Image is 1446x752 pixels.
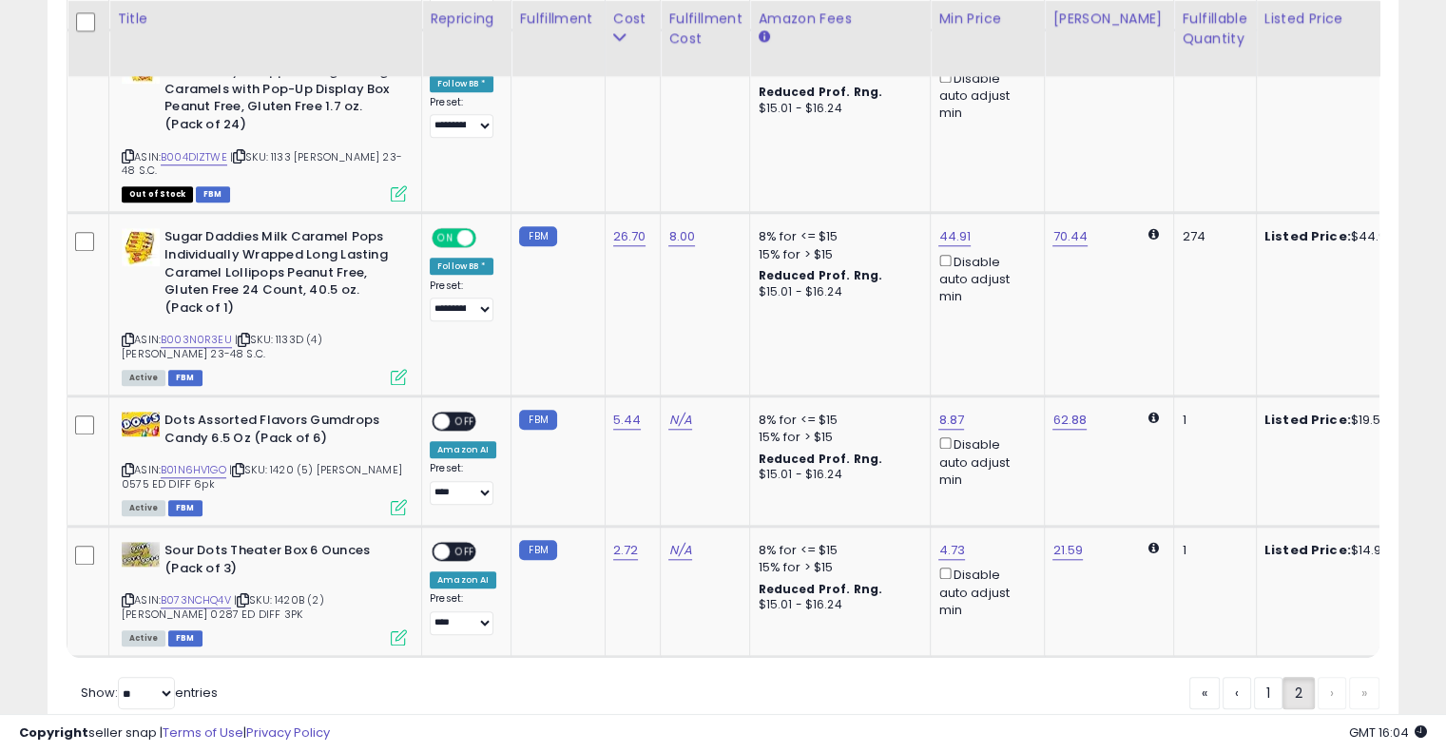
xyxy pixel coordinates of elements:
div: Disable auto adjust min [938,67,1030,123]
span: « [1202,684,1207,703]
a: 1 [1254,677,1282,709]
div: Fulfillment [519,9,596,29]
div: 8% for <= $15 [758,228,916,245]
a: 70.44 [1052,227,1088,246]
div: $14.99 [1264,542,1422,559]
span: FBM [196,186,230,202]
a: 26.70 [613,227,646,246]
small: FBM [519,410,556,430]
b: Reduced Prof. Rng. [758,451,882,467]
div: 15% for > $15 [758,559,916,576]
a: 8.87 [938,411,964,430]
a: B003N0R3EU [161,332,232,348]
span: | SKU: 1420 (5) [PERSON_NAME] 0575 ED DIFF 6pk [122,462,402,491]
span: All listings that are currently out of stock and unavailable for purchase on Amazon [122,186,193,202]
div: seller snap | | [19,724,330,742]
span: OFF [450,544,480,560]
span: OFF [450,414,480,430]
div: Amazon AI [430,441,496,458]
span: FBM [168,630,202,646]
img: 51a6MKVg60L._SL40_.jpg [122,542,160,567]
a: 5.44 [613,411,642,430]
a: B073NCHQ4V [161,592,231,608]
div: ASIN: [122,412,407,513]
div: $15.01 - $16.24 [758,101,916,117]
div: Amazon AI [430,571,496,588]
span: OFF [473,230,504,246]
div: Title [117,9,414,29]
b: Listed Price: [1264,411,1351,429]
b: Sugar Daddies Milk Caramel Pops Individually Wrapped Long Lasting Caramel Lollipops Peanut Free, ... [164,228,395,321]
div: Follow BB * [430,75,493,92]
a: 8.00 [668,227,695,246]
div: Min Price [938,9,1036,29]
a: Privacy Policy [246,723,330,742]
small: FBM [519,226,556,246]
a: 2.72 [613,541,639,560]
img: 514sP-3VhyL._SL40_.jpg [122,412,160,436]
div: $15.01 - $16.24 [758,597,916,613]
b: Listed Price: [1264,227,1351,245]
b: Reduced Prof. Rng. [758,84,882,100]
span: ‹ [1235,684,1239,703]
div: Disable auto adjust min [938,564,1030,619]
span: | SKU: 1133D (4) [PERSON_NAME] 23-48 S.C. [122,332,322,360]
div: Fulfillment Cost [668,9,742,48]
div: 15% for > $15 [758,429,916,446]
div: 274 [1182,228,1241,245]
div: 1 [1182,542,1241,559]
div: $44.91 [1264,228,1422,245]
div: Fulfillable Quantity [1182,9,1247,48]
i: Calculated using Dynamic Max Price. [1148,412,1159,424]
div: $15.01 - $16.24 [758,467,916,483]
span: | SKU: 1133 [PERSON_NAME] 23-48 S.C. [122,149,402,178]
div: Disable auto adjust min [938,434,1030,489]
div: ASIN: [122,542,407,644]
b: Listed Price: [1264,541,1351,559]
b: Reduced Prof. Rng. [758,267,882,283]
b: Reduced Prof. Rng. [758,581,882,597]
div: 8% for <= $15 [758,542,916,559]
span: All listings currently available for purchase on Amazon [122,500,165,516]
span: FBM [168,370,202,386]
span: FBM [168,500,202,516]
span: ON [434,230,457,246]
div: 8% for <= $15 [758,412,916,429]
div: Preset: [430,280,496,322]
div: Listed Price [1264,9,1429,29]
span: All listings currently available for purchase on Amazon [122,370,165,386]
div: Preset: [430,96,496,139]
strong: Copyright [19,723,88,742]
div: Disable auto adjust min [938,251,1030,306]
div: Preset: [430,462,496,505]
div: Preset: [430,592,496,635]
a: 44.91 [938,227,971,246]
div: $19.50 [1264,412,1422,429]
div: $15.01 - $16.24 [758,284,916,300]
div: 15% for > $15 [758,246,916,263]
span: 2025-09-12 16:04 GMT [1349,723,1427,742]
a: Terms of Use [163,723,243,742]
span: | SKU: 1420B (2) [PERSON_NAME] 0287 ED DIFF 3PK [122,592,324,621]
i: Calculated using Dynamic Max Price. [1148,542,1159,554]
b: Sugar Babies Milk Caramel Candy Individually Wrapped Long Lasting Caramels with Pop-Up Display Bo... [164,46,395,139]
a: 2 [1282,677,1315,709]
a: 62.88 [1052,411,1087,430]
div: ASIN: [122,46,407,201]
span: All listings currently available for purchase on Amazon [122,630,165,646]
div: Follow BB * [430,258,493,275]
div: [PERSON_NAME] [1052,9,1166,29]
div: Repricing [430,9,503,29]
div: Amazon Fees [758,9,922,29]
a: B01N6HV1GO [161,462,226,478]
a: N/A [668,541,691,560]
div: 1 [1182,412,1241,429]
b: Sour Dots Theater Box 6 Ounces (Pack of 3) [164,542,395,582]
img: 51GCcwg+N4L._SL40_.jpg [122,228,160,266]
div: ASIN: [122,228,407,383]
a: N/A [668,411,691,430]
small: FBM [519,540,556,560]
span: Show: entries [81,684,218,702]
b: Dots Assorted Flavors Gumdrops Candy 6.5 Oz (Pack of 6) [164,412,395,452]
small: Amazon Fees. [758,29,769,46]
